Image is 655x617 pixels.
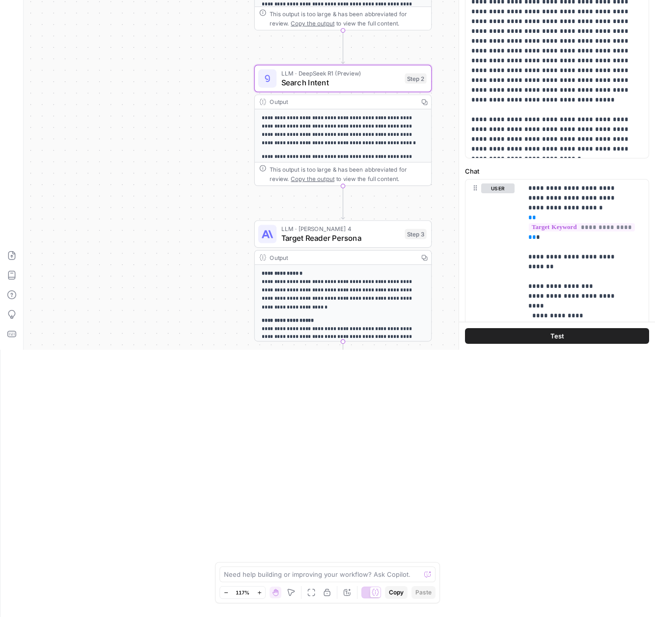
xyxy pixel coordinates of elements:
button: user [481,183,515,193]
div: user [465,180,515,579]
span: Search Intent [281,77,401,88]
button: Copy [385,586,408,599]
span: Target Reader Persona [281,232,401,244]
span: LLM · [PERSON_NAME] 4 [281,224,401,233]
div: Step 3 [405,229,426,239]
span: 117% [236,589,249,596]
span: Copy the output [291,175,334,182]
g: Edge from step_1 to step_2 [341,30,345,64]
label: Chat [465,166,649,176]
span: Copy [389,588,404,597]
span: Test [550,331,564,341]
button: Paste [411,586,436,599]
div: Output [270,97,414,106]
div: This output is too large & has been abbreviated for review. to view the full content. [270,9,426,27]
span: LLM · DeepSeek R1 (Preview) [281,69,401,78]
div: Output [270,253,414,262]
div: Step 2 [405,74,426,84]
span: Copy the output [291,20,334,26]
div: This output is too large & has been abbreviated for review. to view the full content. [270,165,426,183]
button: Test [465,328,649,344]
span: Paste [415,588,432,597]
